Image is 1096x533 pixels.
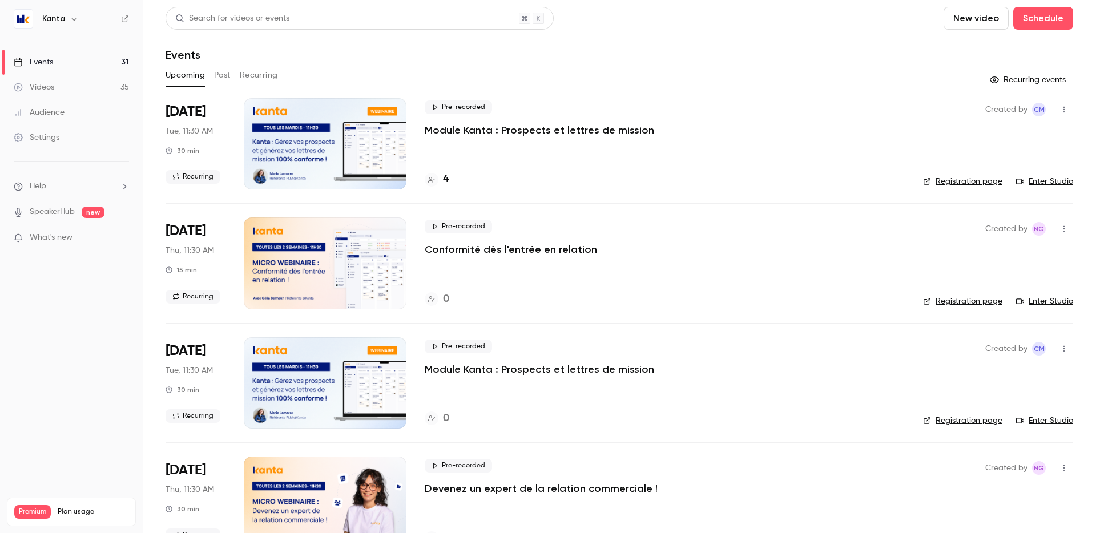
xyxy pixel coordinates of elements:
span: Recurring [166,170,220,184]
span: [DATE] [166,103,206,121]
span: CM [1034,103,1045,116]
span: Recurring [166,409,220,423]
a: SpeakerHub [30,206,75,218]
div: 30 min [166,504,199,514]
span: [DATE] [166,461,206,479]
div: Oct 7 Tue, 11:30 AM (Europe/Paris) [166,337,225,429]
button: New video [944,7,1009,30]
img: Kanta [14,10,33,28]
a: Conformité dès l'entrée en relation [425,243,597,256]
span: Created by [985,461,1027,475]
a: Devenez un expert de la relation commerciale ! [425,482,658,495]
div: 30 min [166,385,199,394]
span: Pre-recorded [425,340,492,353]
span: Nicolas Guitard [1032,461,1046,475]
iframe: Noticeable Trigger [115,233,129,243]
h6: Kanta [42,13,65,25]
a: Enter Studio [1016,415,1073,426]
button: Upcoming [166,66,205,84]
div: 15 min [166,265,197,274]
div: 30 min [166,146,199,155]
a: Enter Studio [1016,176,1073,187]
span: Tue, 11:30 AM [166,365,213,376]
span: Charlotte MARTEL [1032,103,1046,116]
div: Settings [14,132,59,143]
button: Recurring [240,66,278,84]
span: CM [1034,342,1045,356]
a: Module Kanta : Prospects et lettres de mission [425,123,654,137]
span: NG [1034,461,1044,475]
span: Pre-recorded [425,100,492,114]
div: Oct 2 Thu, 11:30 AM (Europe/Paris) [166,217,225,309]
h4: 0 [443,292,449,307]
h4: 0 [443,411,449,426]
span: What's new [30,232,72,244]
span: Help [30,180,46,192]
div: Events [14,56,53,68]
span: [DATE] [166,342,206,360]
span: Created by [985,222,1027,236]
span: Recurring [166,290,220,304]
div: Search for videos or events [175,13,289,25]
span: Thu, 11:30 AM [166,245,214,256]
div: Audience [14,107,65,118]
span: [DATE] [166,222,206,240]
span: Nicolas Guitard [1032,222,1046,236]
span: Tue, 11:30 AM [166,126,213,137]
button: Schedule [1013,7,1073,30]
button: Recurring events [985,71,1073,89]
a: 4 [425,172,449,187]
span: Pre-recorded [425,220,492,233]
a: Registration page [923,296,1002,307]
span: NG [1034,222,1044,236]
a: Registration page [923,176,1002,187]
span: new [82,207,104,218]
span: Created by [985,103,1027,116]
a: 0 [425,411,449,426]
button: Past [214,66,231,84]
div: Videos [14,82,54,93]
span: Thu, 11:30 AM [166,484,214,495]
span: Premium [14,505,51,519]
span: Created by [985,342,1027,356]
a: Registration page [923,415,1002,426]
h1: Events [166,48,200,62]
span: Charlotte MARTEL [1032,342,1046,356]
li: help-dropdown-opener [14,180,129,192]
span: Plan usage [58,507,128,516]
h4: 4 [443,172,449,187]
a: Module Kanta : Prospects et lettres de mission [425,362,654,376]
span: Pre-recorded [425,459,492,473]
div: Sep 30 Tue, 11:30 AM (Europe/Paris) [166,98,225,189]
a: 0 [425,292,449,307]
a: Enter Studio [1016,296,1073,307]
